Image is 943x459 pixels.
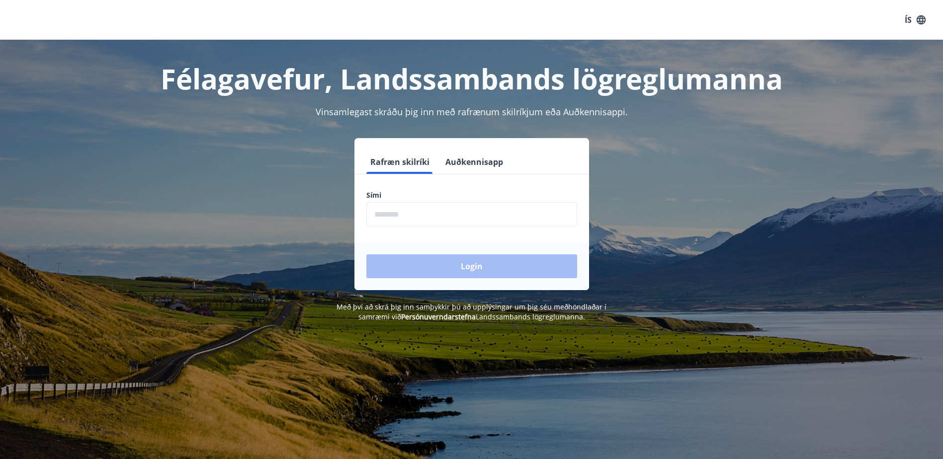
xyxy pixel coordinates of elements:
span: Vinsamlegast skráðu þig inn með rafrænum skilríkjum eða Auðkennisappi. [316,106,628,118]
button: Auðkennisapp [441,150,507,174]
a: Persónuverndarstefna [401,312,476,321]
button: ÍS [899,11,931,29]
h1: Félagavefur, Landssambands lögreglumanna [126,60,818,97]
span: Með því að skrá þig inn samþykkir þú að upplýsingar um þig séu meðhöndlaðar í samræmi við Landssa... [337,302,606,321]
label: Sími [366,190,577,200]
button: Rafræn skilríki [366,150,433,174]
